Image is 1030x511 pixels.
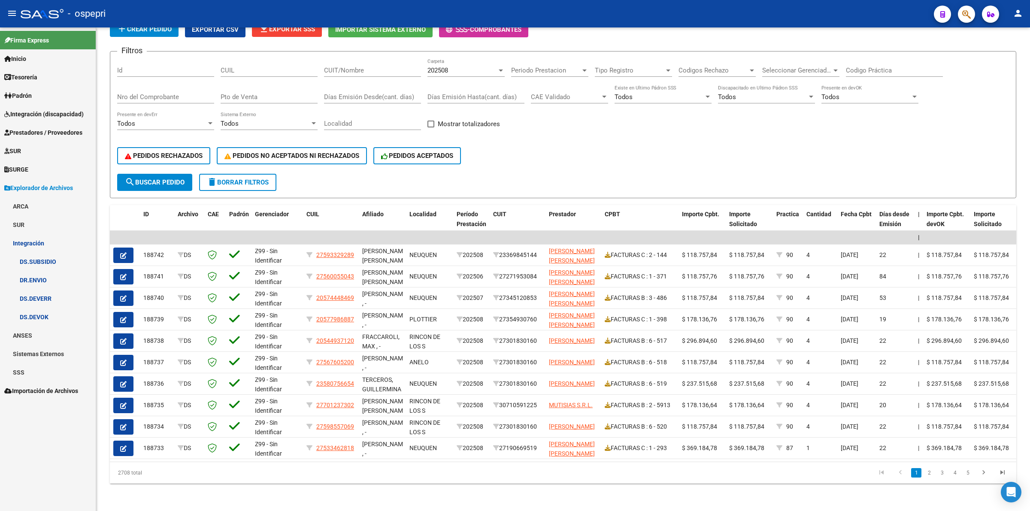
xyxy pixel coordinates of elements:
[773,205,803,243] datatable-header-cell: Practica
[786,337,793,344] span: 90
[918,337,919,344] span: |
[259,25,315,33] span: Exportar SSS
[729,273,764,280] span: $ 118.757,76
[937,468,947,478] a: 3
[531,93,600,101] span: CAE Validado
[117,120,135,127] span: Todos
[545,205,601,243] datatable-header-cell: Prestador
[806,316,810,323] span: 4
[682,337,717,344] span: $ 296.894,60
[362,290,408,307] span: [PERSON_NAME] , -
[207,177,217,187] mat-icon: delete
[362,419,408,436] span: [PERSON_NAME] , -
[4,183,73,193] span: Explorador de Archivos
[918,294,919,301] span: |
[786,316,793,323] span: 90
[409,251,437,258] span: NEUQUEN
[806,294,810,301] span: 4
[762,67,832,74] span: Seleccionar Gerenciador
[927,251,962,258] span: $ 118.757,84
[409,333,440,350] span: RINCON DE LOS S
[409,316,437,323] span: PLOTTIER
[409,273,437,280] span: NEUQUEN
[837,205,876,243] datatable-header-cell: Fecha Cpbt
[178,211,198,218] span: Archivo
[362,333,400,350] span: FRACCAROLI, MAX , -
[927,211,964,227] span: Importe Cpbt. devOK
[493,357,542,367] div: 27301830160
[143,336,171,346] div: 188738
[950,468,960,478] a: 4
[974,211,1002,237] span: Importe Solicitado devOK
[457,314,486,324] div: 202508
[970,205,1018,243] datatable-header-cell: Importe Solicitado devOK
[406,205,453,243] datatable-header-cell: Localidad
[786,402,793,408] span: 90
[918,359,919,366] span: |
[729,294,764,301] span: $ 118.757,84
[974,316,1009,323] span: $ 178.136,76
[718,93,736,101] span: Todos
[682,402,717,408] span: $ 178.136,64
[457,293,486,303] div: 202507
[974,380,1009,387] span: $ 237.515,68
[786,294,793,301] span: 90
[4,109,84,119] span: Integración (discapacidad)
[682,251,717,258] span: $ 118.757,84
[117,25,172,33] span: Crear Pedido
[806,337,810,344] span: 4
[4,54,26,63] span: Inicio
[178,443,201,453] div: DS
[806,211,831,218] span: Cantidad
[117,45,147,57] h3: Filtros
[178,250,201,260] div: DS
[117,24,127,34] mat-icon: add
[601,205,679,243] datatable-header-cell: CPBT
[255,333,282,350] span: Z99 - Sin Identificar
[948,466,961,480] li: page 4
[974,294,1009,301] span: $ 118.757,84
[362,441,408,457] span: [PERSON_NAME] , -
[806,359,810,366] span: 4
[841,337,858,344] span: [DATE]
[493,272,542,281] div: 27271953084
[924,468,934,478] a: 2
[911,468,921,478] a: 1
[316,294,354,301] span: 20574448469
[806,402,810,408] span: 4
[974,444,1009,451] span: $ 369.184,78
[511,67,581,74] span: Periodo Prestacion
[873,468,890,478] a: go to first page
[255,211,289,218] span: Gerenciador
[876,205,915,243] datatable-header-cell: Días desde Emisión
[786,251,793,258] span: 90
[362,355,408,372] span: [PERSON_NAME] , -
[879,316,886,323] span: 19
[174,205,204,243] datatable-header-cell: Archivo
[549,380,595,387] span: [PERSON_NAME]
[605,211,620,218] span: CPBT
[549,248,595,264] span: [PERSON_NAME] [PERSON_NAME]
[615,93,633,101] span: Todos
[841,211,872,218] span: Fecha Cpbt
[910,466,923,480] li: page 1
[776,211,799,218] span: Practica
[927,337,962,344] span: $ 296.894,60
[4,128,82,137] span: Prestadores / Proveedores
[605,400,675,410] div: FACTURAS B : 2 - 5913
[316,251,354,258] span: 27593329289
[178,314,201,324] div: DS
[729,316,764,323] span: $ 178.136,76
[974,251,1009,258] span: $ 118.757,84
[4,146,21,156] span: SUR
[806,423,810,430] span: 4
[252,21,322,37] button: Exportar SSS
[255,398,282,414] span: Z99 - Sin Identificar
[427,67,448,74] span: 202508
[255,269,282,286] span: Z99 - Sin Identificar
[4,165,28,174] span: SURGE
[892,468,909,478] a: go to previous page
[729,402,764,408] span: $ 178.136,64
[457,379,486,389] div: 202508
[409,294,437,301] span: NEUQUEN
